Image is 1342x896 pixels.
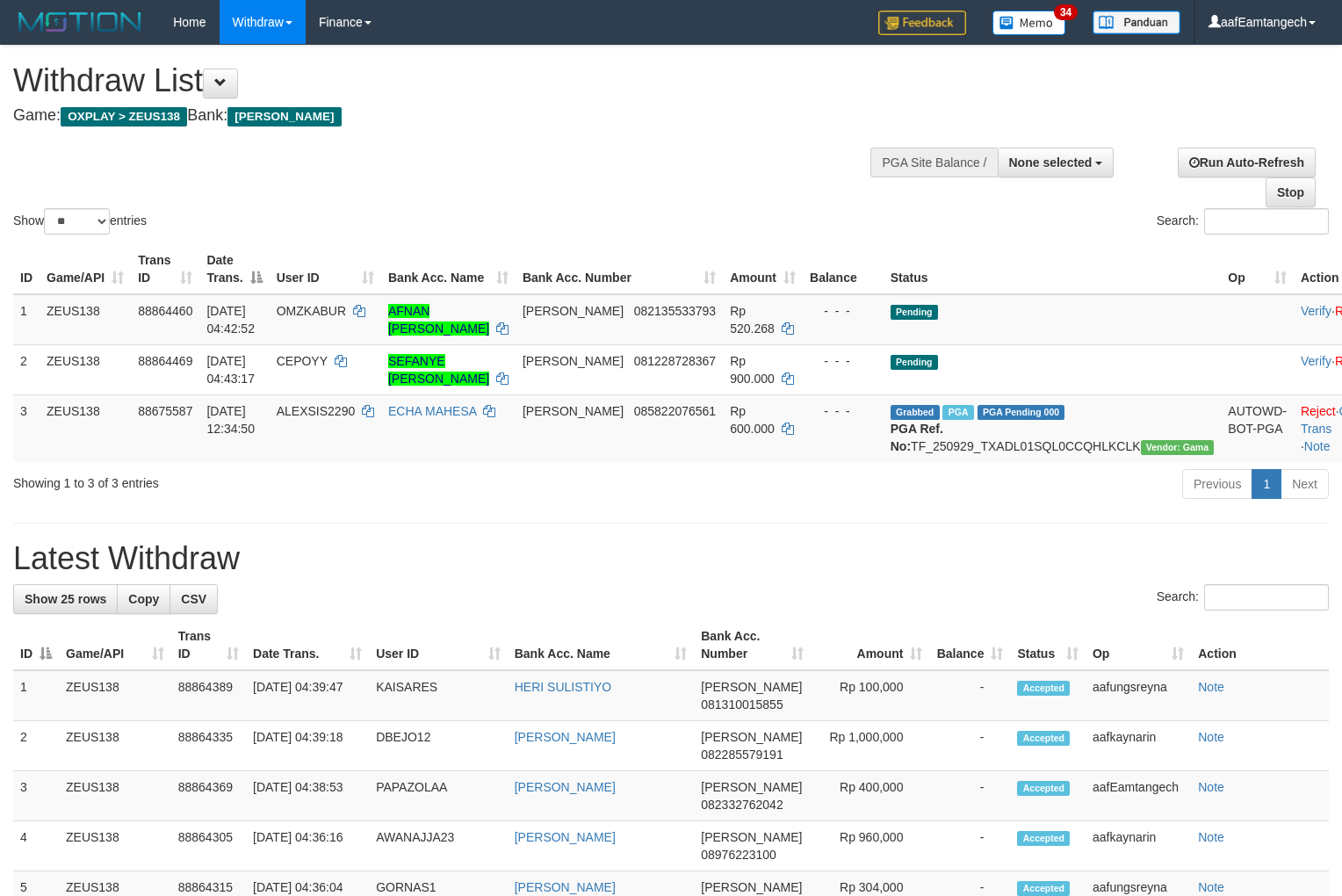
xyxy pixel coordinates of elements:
[13,467,546,492] div: Showing 1 to 3 of 3 entries
[884,244,1222,294] th: Status
[891,422,943,453] b: PGA Ref. No:
[369,821,508,871] td: AWANAJJA23
[1198,680,1224,694] a: Note
[388,354,489,386] a: SEFANYE [PERSON_NAME]
[884,394,1222,462] td: TF_250929_TXADL01SQL0CCQHLKCLK
[811,771,929,821] td: Rp 400,000
[929,670,1010,721] td: -
[40,294,131,345] td: ZEUS138
[40,394,131,462] td: ZEUS138
[942,405,973,420] span: Marked by aafpengsreynich
[929,721,1010,771] td: -
[13,344,40,394] td: 2
[1054,4,1078,20] span: 34
[515,880,616,894] a: [PERSON_NAME]
[40,244,131,294] th: Game/API: activate to sort column ascending
[523,304,624,318] span: [PERSON_NAME]
[992,11,1066,35] img: Button%20Memo.svg
[59,771,171,821] td: ZEUS138
[811,670,929,721] td: Rp 100,000
[515,830,616,844] a: [PERSON_NAME]
[277,404,356,418] span: ALEXSIS2290
[13,721,59,771] td: 2
[730,404,775,436] span: Rp 600.000
[701,848,776,862] span: Copy 08976223100 to clipboard
[227,107,341,126] span: [PERSON_NAME]
[59,670,171,721] td: ZEUS138
[171,670,246,721] td: 88864389
[128,592,159,606] span: Copy
[701,697,783,712] span: Copy 081310015855 to clipboard
[59,721,171,771] td: ZEUS138
[1204,584,1329,611] input: Search:
[13,670,59,721] td: 1
[171,771,246,821] td: 88864369
[1157,584,1329,611] label: Search:
[515,680,611,694] a: HERI SULISTIYO
[1198,730,1224,744] a: Note
[206,404,255,436] span: [DATE] 12:34:50
[701,780,802,794] span: [PERSON_NAME]
[634,304,716,318] span: Copy 082135533793 to clipboard
[13,208,147,235] label: Show entries
[1178,148,1316,177] a: Run Auto-Refresh
[1157,208,1329,235] label: Search:
[270,244,381,294] th: User ID: activate to sort column ascending
[701,830,802,844] span: [PERSON_NAME]
[117,584,170,614] a: Copy
[246,721,369,771] td: [DATE] 04:39:18
[13,821,59,871] td: 4
[206,304,255,336] span: [DATE] 04:42:52
[61,107,187,126] span: OXPLAY > ZEUS138
[13,620,59,670] th: ID: activate to sort column descending
[891,305,938,320] span: Pending
[13,541,1329,576] h1: Latest Withdraw
[199,244,269,294] th: Date Trans.: activate to sort column descending
[870,148,997,177] div: PGA Site Balance /
[1301,354,1331,368] a: Verify
[277,354,328,368] span: CEPOYY
[1017,781,1070,796] span: Accepted
[1304,439,1331,453] a: Note
[13,584,118,614] a: Show 25 rows
[369,721,508,771] td: DBEJO12
[59,821,171,871] td: ZEUS138
[1191,620,1329,670] th: Action
[1141,440,1215,455] span: Vendor URL: https://trx31.1velocity.biz
[1198,830,1224,844] a: Note
[811,821,929,871] td: Rp 960,000
[1198,880,1224,894] a: Note
[516,244,723,294] th: Bank Acc. Number: activate to sort column ascending
[1281,469,1329,499] a: Next
[701,730,802,744] span: [PERSON_NAME]
[171,721,246,771] td: 88864335
[1198,780,1224,794] a: Note
[1301,304,1331,318] a: Verify
[246,771,369,821] td: [DATE] 04:38:53
[998,148,1115,177] button: None selected
[929,821,1010,871] td: -
[13,294,40,345] td: 1
[929,620,1010,670] th: Balance: activate to sort column ascending
[508,620,695,670] th: Bank Acc. Name: activate to sort column ascending
[138,304,192,318] span: 88864460
[515,780,616,794] a: [PERSON_NAME]
[810,402,877,420] div: - - -
[138,354,192,368] span: 88864469
[369,670,508,721] td: KAISARES
[694,620,811,670] th: Bank Acc. Number: activate to sort column ascending
[13,394,40,462] td: 3
[25,592,106,606] span: Show 25 rows
[978,405,1065,420] span: PGA Pending
[59,620,171,670] th: Game/API: activate to sort column ascending
[891,355,938,370] span: Pending
[381,244,516,294] th: Bank Acc. Name: activate to sort column ascending
[730,304,775,336] span: Rp 520.268
[246,670,369,721] td: [DATE] 04:39:47
[523,354,624,368] span: [PERSON_NAME]
[369,771,508,821] td: PAPAZOLAA
[811,721,929,771] td: Rp 1,000,000
[246,620,369,670] th: Date Trans.: activate to sort column ascending
[40,344,131,394] td: ZEUS138
[388,304,489,336] a: AFNAN [PERSON_NAME]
